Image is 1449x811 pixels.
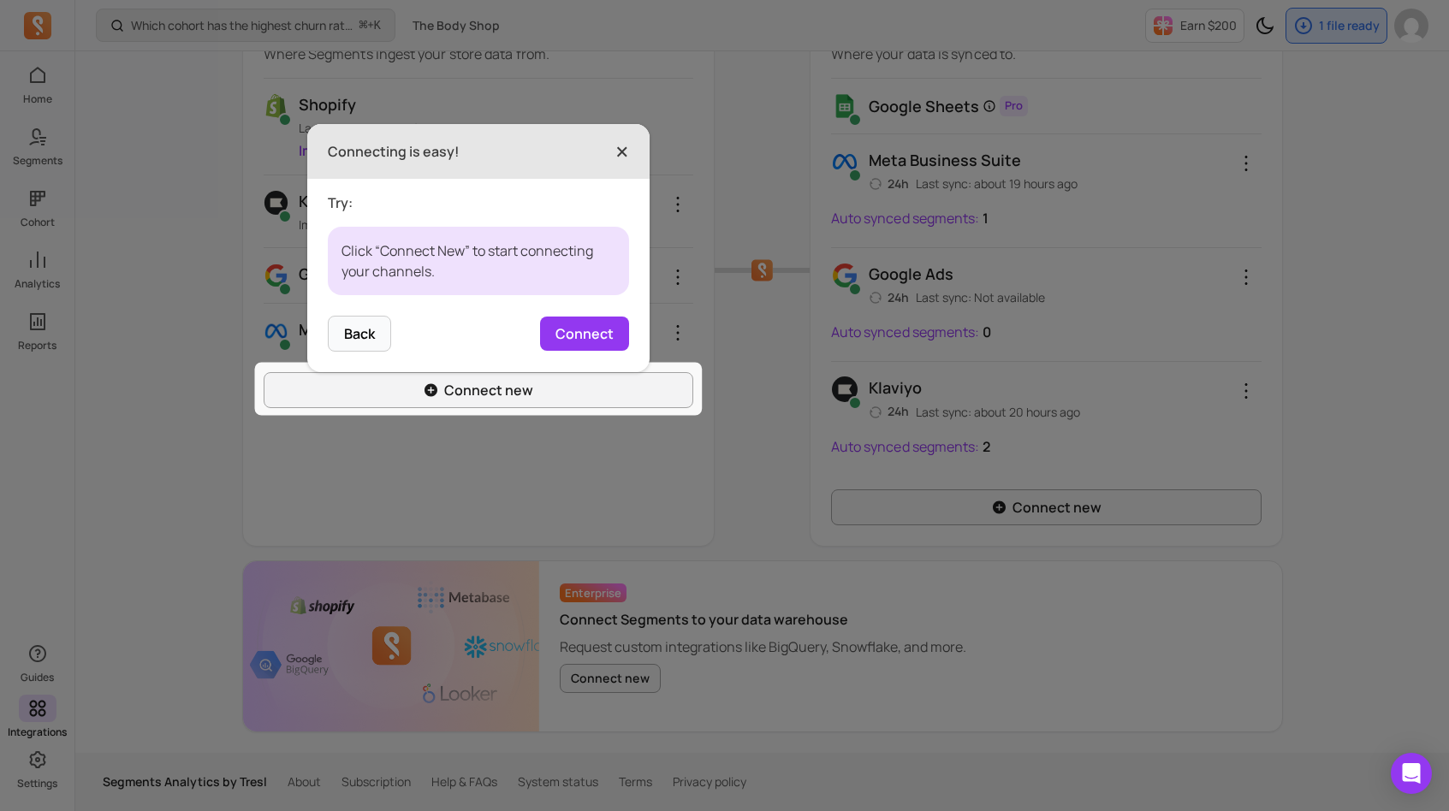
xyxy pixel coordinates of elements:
a: Connect new [264,372,694,408]
p: Click “Connect New” to start connecting your channels. [341,240,615,281]
div: Open Intercom Messenger [1391,753,1432,794]
button: Back [328,316,391,352]
button: Close Tour [615,138,629,165]
button: Connect [540,317,629,351]
span: × [615,133,629,170]
h3: Connecting is easy! [328,141,460,162]
p: Try: [328,192,629,213]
